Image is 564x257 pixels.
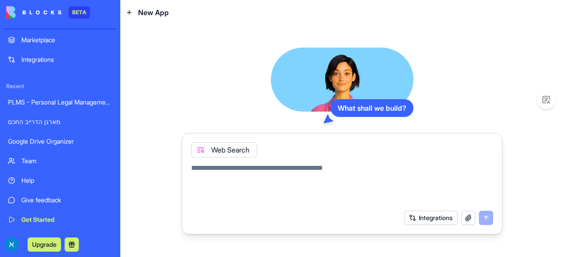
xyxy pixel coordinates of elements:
[138,7,169,18] span: New App
[4,237,19,252] img: ACg8ocLwfop-f9Hw_eWiCyC3DvI-LUM8cI31YkCUEE4cMVcRaraNGA=s96-c
[3,152,118,170] a: Team
[21,196,112,205] div: Give feedback
[21,157,112,165] div: Team
[404,211,458,225] button: Integrations
[3,191,118,209] a: Give feedback
[3,113,118,131] a: מארגן הדרייב החכם
[21,176,112,185] div: Help
[28,240,61,249] a: Upgrade
[3,172,118,189] a: Help
[21,55,112,64] div: Integrations
[3,211,118,229] a: Get Started
[3,93,118,111] a: PLMS - Personal Legal Management System
[191,142,257,157] div: Web Search
[28,237,61,252] button: Upgrade
[21,215,112,224] div: Get Started
[8,137,112,146] div: Google Drive Organizer
[69,6,90,19] div: BETA
[8,98,112,107] div: PLMS - Personal Legal Management System
[331,99,413,117] div: What shall we build?
[3,133,118,150] a: Google Drive Organizer
[3,83,118,90] span: Recent
[6,6,90,19] a: BETA
[6,6,61,19] img: logo
[8,117,112,126] div: מארגן הדרייב החכם
[3,31,118,49] a: Marketplace
[3,51,118,68] a: Integrations
[21,36,112,44] div: Marketplace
